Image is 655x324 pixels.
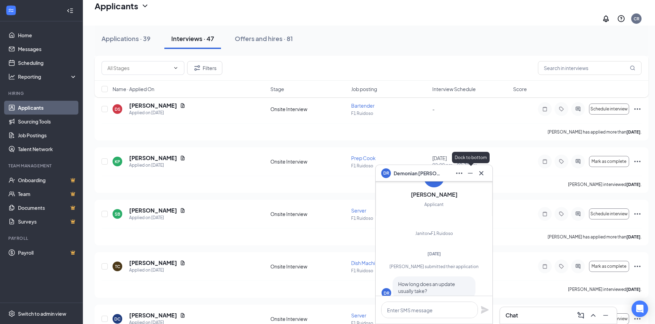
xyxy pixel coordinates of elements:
[270,263,347,270] div: Onsite Interview
[626,287,640,292] b: [DATE]
[568,181,642,187] p: [PERSON_NAME] interviewed .
[102,34,151,43] div: Applications · 39
[591,264,626,269] span: Mark as complete
[427,251,441,256] span: [DATE]
[180,260,185,266] svg: Document
[270,86,284,92] span: Stage
[633,157,642,166] svg: Ellipses
[415,230,453,237] div: Janitor • F1 Ruidoso
[477,169,485,177] svg: Cross
[18,42,77,56] a: Messages
[129,259,177,267] h5: [PERSON_NAME]
[589,208,629,219] button: Schedule interview
[8,7,15,14] svg: WorkstreamLogo
[466,169,474,177] svg: Minimize
[557,106,566,112] svg: Tag
[270,315,347,322] div: Onsite Interview
[541,159,549,164] svg: Note
[351,86,377,92] span: Job posting
[481,306,489,314] svg: Plane
[18,187,77,201] a: TeamCrown
[351,260,403,266] span: Dish Machine Operator
[129,154,177,162] h5: [PERSON_NAME]
[129,267,185,274] div: Applied on [DATE]
[589,156,629,167] button: Mark as complete
[590,212,628,216] span: Schedule interview
[351,110,428,116] p: F1 Ruidoso
[129,312,177,319] h5: [PERSON_NAME]
[455,169,463,177] svg: Ellipses
[18,201,77,215] a: DocumentsCrown
[18,128,77,142] a: Job Postings
[557,211,566,217] svg: Tag
[235,34,293,43] div: Offers and hires · 81
[557,264,566,269] svg: Tag
[577,311,585,320] svg: ComposeMessage
[574,106,582,112] svg: ActiveChat
[107,64,170,72] input: All Stages
[113,86,154,92] span: Name · Applied On
[626,129,640,135] b: [DATE]
[18,56,77,70] a: Scheduling
[67,7,74,14] svg: Collapse
[633,315,642,323] svg: Ellipses
[633,262,642,271] svg: Ellipses
[18,28,77,42] a: Home
[129,207,177,214] h5: [PERSON_NAME]
[8,73,15,80] svg: Analysis
[129,214,185,221] div: Applied on [DATE]
[589,311,597,320] svg: ChevronUp
[187,61,222,75] button: Filter Filters
[351,215,428,221] p: F1 Ruidoso
[18,101,77,115] a: Applicants
[180,155,185,161] svg: Document
[114,316,121,322] div: DC
[626,182,640,187] b: [DATE]
[8,163,76,169] div: Team Management
[18,142,77,156] a: Talent Network
[575,310,586,321] button: ComposeMessage
[129,109,185,116] div: Applied on [DATE]
[630,65,635,71] svg: MagnifyingGlass
[18,215,77,228] a: SurveysCrown
[129,102,177,109] h5: [PERSON_NAME]
[129,162,185,169] div: Applied on [DATE]
[432,161,509,168] span: 02:00 pm - 02:30 pm
[465,168,476,179] button: Minimize
[351,268,428,274] p: F1 Ruidoso
[541,106,549,112] svg: Note
[602,14,610,23] svg: Notifications
[574,211,582,217] svg: ActiveChat
[173,65,179,71] svg: ChevronDown
[18,310,66,317] div: Switch to admin view
[557,159,566,164] svg: Tag
[382,264,487,269] div: [PERSON_NAME] submitted their application
[424,201,444,208] div: Applicant
[617,14,625,23] svg: QuestionInfo
[432,155,509,168] div: [DATE]
[8,235,76,241] div: Payroll
[398,281,455,294] span: How long does an update usually take?
[633,105,642,113] svg: Ellipses
[574,264,582,269] svg: ActiveChat
[548,234,642,240] p: [PERSON_NAME] has applied more than .
[115,211,120,217] div: SB
[180,103,185,108] svg: Document
[141,2,149,10] svg: ChevronDown
[411,191,457,198] h3: [PERSON_NAME]
[351,163,428,169] p: F1 Ruidoso
[18,246,77,259] a: PayrollCrown
[115,106,121,112] div: DS
[476,168,487,179] button: Cross
[632,301,648,317] div: Open Intercom Messenger
[270,210,347,217] div: Onsite Interview
[384,290,389,296] div: DR
[18,115,77,128] a: Sourcing Tools
[601,311,610,320] svg: Minimize
[588,310,599,321] button: ChevronUp
[626,234,640,239] b: [DATE]
[432,86,476,92] span: Interview Schedule
[351,207,366,214] span: Server
[589,261,629,272] button: Mark as complete
[394,169,442,177] span: Demonian [PERSON_NAME]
